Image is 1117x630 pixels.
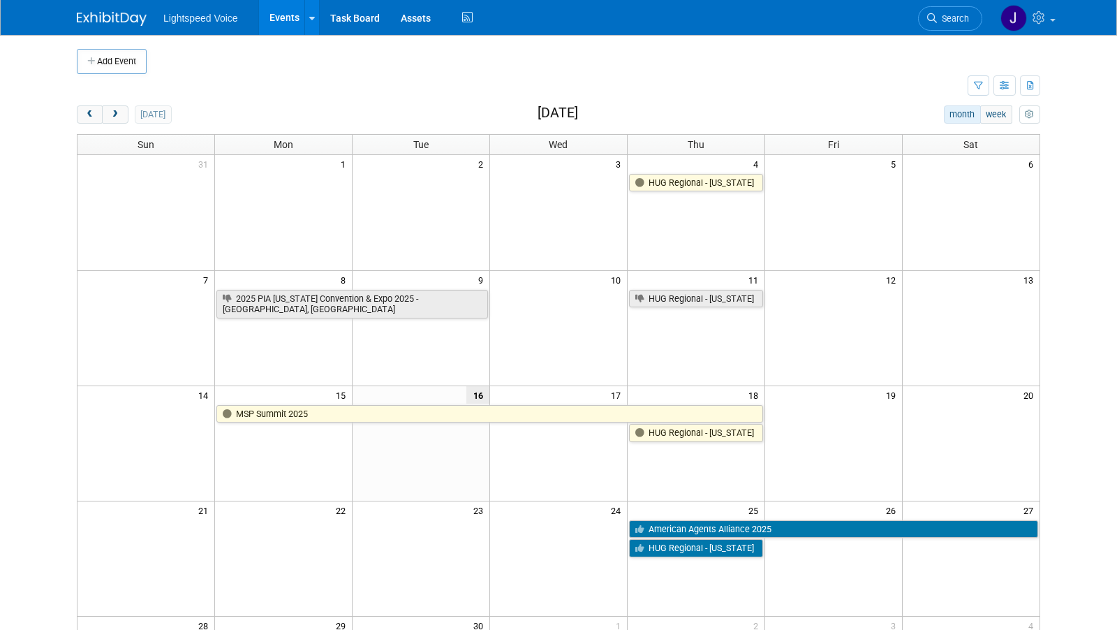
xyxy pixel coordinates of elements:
[747,271,764,288] span: 11
[135,105,172,124] button: [DATE]
[216,405,762,423] a: MSP Summit 2025
[339,155,352,173] span: 1
[413,139,429,150] span: Tue
[889,155,902,173] span: 5
[1027,155,1040,173] span: 6
[828,139,839,150] span: Fri
[614,155,627,173] span: 3
[163,13,238,24] span: Lightspeed Voice
[549,139,568,150] span: Wed
[937,13,969,24] span: Search
[466,386,489,404] span: 16
[609,386,627,404] span: 17
[197,155,214,173] span: 31
[216,290,488,318] a: 2025 PIA [US_STATE] Convention & Expo 2025 - [GEOGRAPHIC_DATA], [GEOGRAPHIC_DATA]
[629,174,763,192] a: HUG Regional - [US_STATE]
[609,271,627,288] span: 10
[747,501,764,519] span: 25
[1000,5,1027,31] img: Joel Poythress
[197,501,214,519] span: 21
[885,271,902,288] span: 12
[885,386,902,404] span: 19
[274,139,293,150] span: Mon
[1022,386,1040,404] span: 20
[77,12,147,26] img: ExhibitDay
[629,290,763,308] a: HUG Regional - [US_STATE]
[629,539,763,557] a: HUG Regional - [US_STATE]
[339,271,352,288] span: 8
[538,105,578,121] h2: [DATE]
[334,386,352,404] span: 15
[334,501,352,519] span: 22
[963,139,978,150] span: Sat
[77,105,103,124] button: prev
[477,271,489,288] span: 9
[885,501,902,519] span: 26
[629,520,1038,539] a: American Agents Alliance 2025
[138,139,154,150] span: Sun
[77,49,147,74] button: Add Event
[1019,105,1040,124] button: myCustomButton
[472,501,489,519] span: 23
[980,105,1012,124] button: week
[477,155,489,173] span: 2
[102,105,128,124] button: next
[629,424,763,442] a: HUG Regional - [US_STATE]
[609,501,627,519] span: 24
[197,386,214,404] span: 14
[944,105,981,124] button: month
[688,139,704,150] span: Thu
[918,6,982,31] a: Search
[1022,271,1040,288] span: 13
[202,271,214,288] span: 7
[747,386,764,404] span: 18
[1025,110,1034,119] i: Personalize Calendar
[752,155,764,173] span: 4
[1022,501,1040,519] span: 27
